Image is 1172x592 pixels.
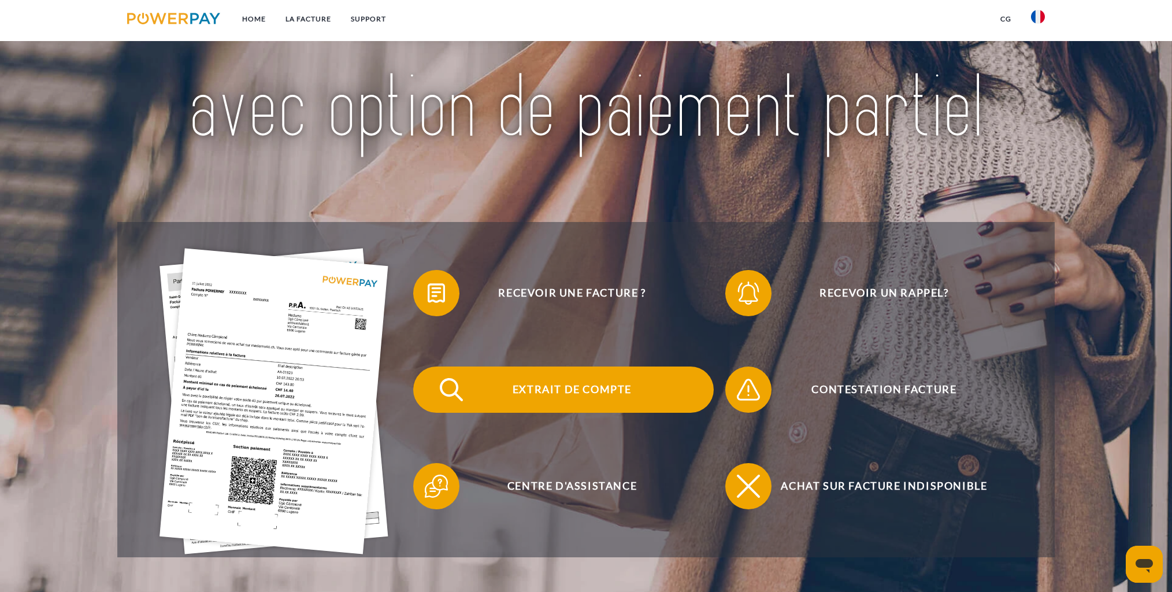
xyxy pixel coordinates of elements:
button: Achat sur facture indisponible [725,463,1026,509]
button: Extrait de compte [413,367,714,413]
img: qb_warning.svg [734,375,763,404]
img: qb_bill.svg [422,279,451,308]
img: logo-powerpay.svg [127,13,220,24]
a: Home [232,9,276,29]
button: Centre d'assistance [413,463,714,509]
img: qb_bell.svg [734,279,763,308]
iframe: Bouton de lancement de la fenêtre de messagerie [1126,546,1163,583]
button: Recevoir une facture ? [413,270,714,316]
img: qb_close.svg [734,472,763,501]
a: LA FACTURE [276,9,341,29]
a: Support [341,9,396,29]
button: Recevoir un rappel? [725,270,1026,316]
span: Recevoir une facture ? [431,270,714,316]
img: qb_search.svg [437,375,466,404]
span: Extrait de compte [431,367,714,413]
a: CG [991,9,1021,29]
button: Contestation Facture [725,367,1026,413]
span: Centre d'assistance [431,463,714,509]
span: Recevoir un rappel? [743,270,1026,316]
img: single_invoice_powerpay_fr.jpg [160,248,388,554]
img: qb_help.svg [422,472,451,501]
span: Contestation Facture [743,367,1026,413]
span: Achat sur facture indisponible [743,463,1026,509]
img: fr [1031,10,1045,24]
